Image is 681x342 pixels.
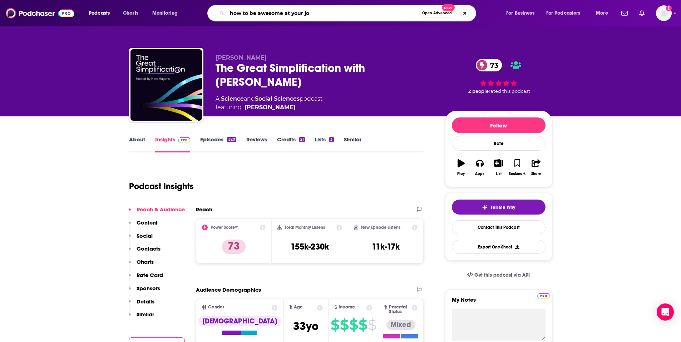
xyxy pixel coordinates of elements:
button: Share [527,155,545,180]
div: Rate [452,136,546,151]
button: Details [129,298,154,311]
div: List [496,172,502,176]
span: Age [294,305,303,310]
span: Logged in as megcassidy [656,5,672,21]
a: Similar [344,136,361,152]
p: Social [137,232,153,239]
a: Get this podcast via API [462,266,536,284]
div: 73 2 peoplerated this podcast [445,54,552,99]
input: Search podcasts, credits, & more... [227,7,419,19]
span: Parental Status [389,305,411,314]
span: New [442,4,455,11]
img: The Great Simplification with Nate Hagens [130,49,202,121]
span: 33 yo [293,319,319,333]
button: Follow [452,117,546,133]
p: Sponsors [137,285,160,292]
h3: 11k-17k [372,241,400,252]
span: For Business [506,8,534,18]
button: Apps [470,155,489,180]
span: Monitoring [152,8,178,18]
a: Pro website [537,292,550,299]
img: User Profile [656,5,672,21]
span: 2 people [468,89,489,94]
span: $ [331,319,339,331]
div: 3 [329,137,334,142]
img: Podchaser Pro [178,137,191,143]
span: rated this podcast [489,89,530,94]
svg: Add a profile image [666,5,672,11]
a: InsightsPodchaser Pro [155,136,191,152]
img: tell me why sparkle [482,205,488,210]
span: For Podcasters [546,8,581,18]
p: Content [137,219,158,226]
a: Episodes320 [200,136,236,152]
button: Contacts [129,245,161,258]
button: Sponsors [129,285,160,298]
button: Similar [129,311,154,324]
a: Credits21 [277,136,305,152]
h2: Audience Demographics [196,286,261,293]
span: 73 [483,59,502,71]
a: Contact This Podcast [452,220,546,234]
span: Tell Me Why [490,205,515,210]
label: My Notes [452,296,546,309]
p: Details [137,298,154,305]
div: [DEMOGRAPHIC_DATA] [198,316,281,326]
p: Rate Card [137,272,163,278]
button: Content [129,219,158,232]
h3: 155k-230k [291,241,329,252]
a: Social Sciences [255,95,300,102]
a: Charts [118,7,143,19]
p: Similar [137,311,154,318]
button: Show profile menu [656,5,672,21]
button: open menu [591,7,617,19]
span: and [244,95,255,102]
button: Charts [129,258,154,272]
h2: Reach [196,206,212,213]
p: Reach & Audience [137,206,185,213]
div: Share [531,172,541,176]
span: $ [359,319,367,331]
a: Science [221,95,244,102]
h2: New Episode Listens [361,225,400,230]
img: Podchaser - Follow, Share and Rate Podcasts [6,6,74,20]
span: Gender [208,305,224,310]
p: Charts [137,258,154,265]
h2: Total Monthly Listens [285,225,325,230]
div: Bookmark [509,172,525,176]
div: Play [457,172,465,176]
button: List [489,155,508,180]
a: 73 [476,59,502,71]
p: 73 [222,240,246,254]
button: Social [129,232,153,246]
button: open menu [501,7,543,19]
span: $ [340,319,349,331]
div: 320 [227,137,236,142]
a: Show notifications dropdown [636,7,647,19]
span: Open Advanced [422,11,452,15]
div: Apps [475,172,484,176]
span: Income [339,305,355,310]
p: Contacts [137,245,161,252]
button: Bookmark [508,155,527,180]
a: Show notifications dropdown [618,7,631,19]
button: Reach & Audience [129,206,185,219]
div: Mixed [386,320,415,330]
span: [PERSON_NAME] [216,54,267,61]
h2: Power Score™ [211,225,238,230]
button: open menu [84,7,119,19]
span: $ [368,319,376,331]
span: featuring [216,103,322,112]
div: 21 [299,137,305,142]
span: Podcasts [89,8,110,18]
div: Search podcasts, credits, & more... [214,5,483,21]
a: Lists3 [315,136,334,152]
div: A podcast [216,95,322,112]
button: open menu [542,7,591,19]
div: Open Intercom Messenger [657,303,674,321]
span: Charts [123,8,138,18]
button: Export One-Sheet [452,240,546,254]
button: tell me why sparkleTell Me Why [452,200,546,215]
